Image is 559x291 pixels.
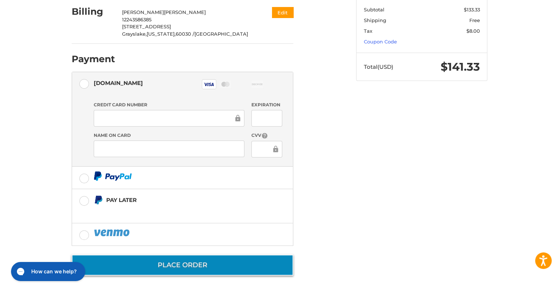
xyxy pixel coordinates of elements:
[122,9,164,15] span: [PERSON_NAME]
[72,6,115,17] h2: Billing
[469,17,480,23] span: Free
[94,195,103,205] img: Pay Later icon
[72,255,293,276] button: Place Order
[364,17,386,23] span: Shipping
[7,259,87,284] iframe: Gorgias live chat messenger
[94,171,132,181] img: PayPal icon
[72,53,115,65] h2: Payment
[94,228,131,237] img: PayPal icon
[94,102,244,108] label: Credit Card Number
[364,7,384,13] span: Subtotal
[441,60,480,74] span: $141.33
[94,208,247,214] iframe: PayPal Message 2
[364,39,397,45] a: Coupon Code
[106,194,247,206] div: Pay Later
[164,9,206,15] span: [PERSON_NAME]
[122,17,151,22] span: 12243586385
[194,31,248,37] span: [GEOGRAPHIC_DATA]
[147,31,176,37] span: [US_STATE],
[466,28,480,34] span: $8.00
[251,102,282,108] label: Expiration
[176,31,194,37] span: 60030 /
[364,63,393,70] span: Total (USD)
[94,132,244,139] label: Name on Card
[272,7,293,18] button: Edit
[122,24,171,29] span: [STREET_ADDRESS]
[464,7,480,13] span: $133.33
[251,132,282,139] label: CVV
[94,77,143,89] div: [DOMAIN_NAME]
[364,28,372,34] span: Tax
[122,31,147,37] span: Grayslake,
